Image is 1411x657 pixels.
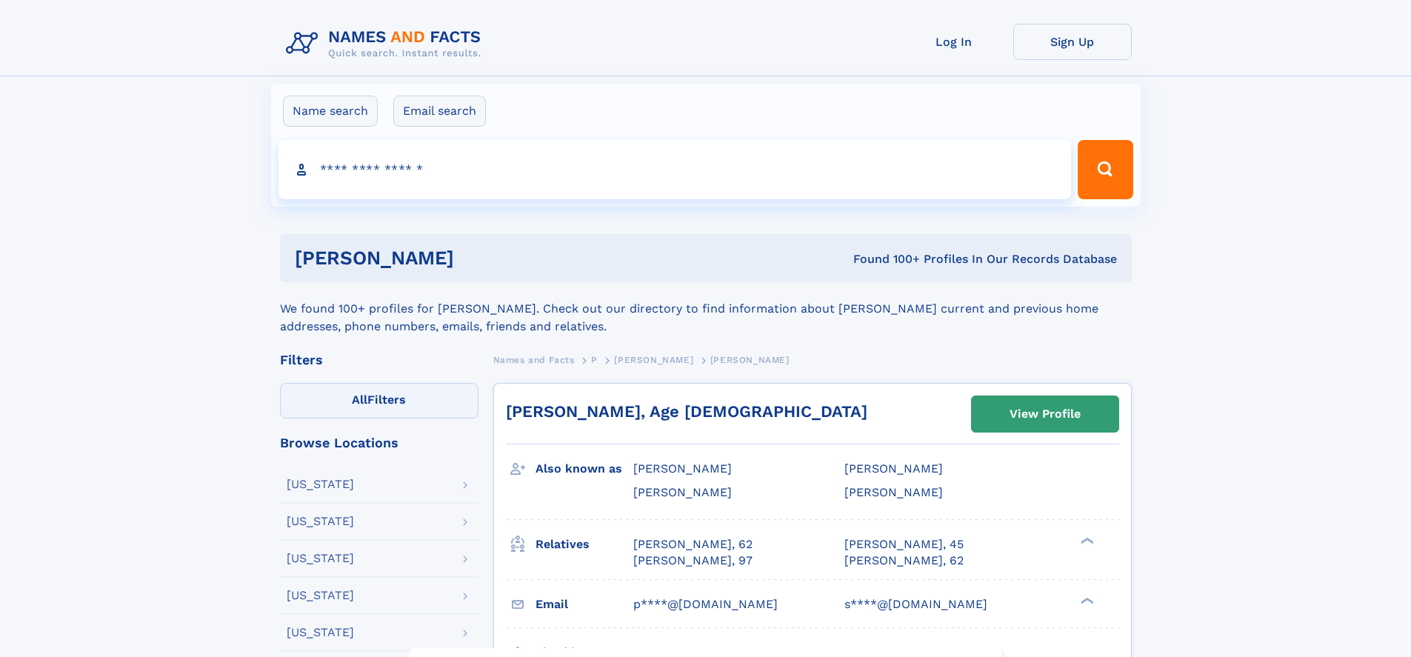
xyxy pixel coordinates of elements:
[614,355,693,365] span: [PERSON_NAME]
[287,478,354,490] div: [US_STATE]
[972,396,1118,432] a: View Profile
[633,485,732,499] span: [PERSON_NAME]
[1013,24,1132,60] a: Sign Up
[287,590,354,601] div: [US_STATE]
[844,485,943,499] span: [PERSON_NAME]
[591,350,598,369] a: P
[493,350,575,369] a: Names and Facts
[352,393,367,407] span: All
[614,350,693,369] a: [PERSON_NAME]
[280,353,478,367] div: Filters
[280,436,478,450] div: Browse Locations
[536,592,633,617] h3: Email
[536,532,633,557] h3: Relatives
[280,24,493,64] img: Logo Names and Facts
[844,461,943,476] span: [PERSON_NAME]
[1077,536,1095,545] div: ❯
[895,24,1013,60] a: Log In
[287,516,354,527] div: [US_STATE]
[1010,397,1081,431] div: View Profile
[278,140,1072,199] input: search input
[710,355,790,365] span: [PERSON_NAME]
[536,456,633,481] h3: Also known as
[844,553,964,569] a: [PERSON_NAME], 62
[1077,596,1095,605] div: ❯
[633,461,732,476] span: [PERSON_NAME]
[506,402,867,421] a: [PERSON_NAME], Age [DEMOGRAPHIC_DATA]
[393,96,486,127] label: Email search
[844,536,964,553] a: [PERSON_NAME], 45
[1078,140,1133,199] button: Search Button
[295,249,654,267] h1: [PERSON_NAME]
[280,383,478,418] label: Filters
[633,553,753,569] a: [PERSON_NAME], 97
[653,251,1117,267] div: Found 100+ Profiles In Our Records Database
[287,553,354,564] div: [US_STATE]
[280,282,1132,336] div: We found 100+ profiles for [PERSON_NAME]. Check out our directory to find information about [PERS...
[287,627,354,638] div: [US_STATE]
[591,355,598,365] span: P
[283,96,378,127] label: Name search
[633,536,753,553] a: [PERSON_NAME], 62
